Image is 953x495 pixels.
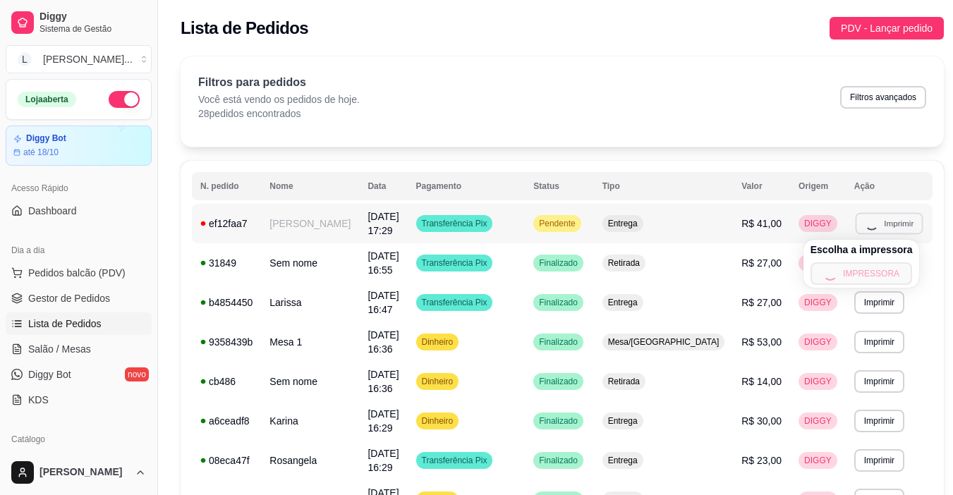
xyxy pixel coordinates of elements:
span: Finalizado [536,415,581,427]
span: [DATE] 16:29 [368,448,399,473]
span: [DATE] 17:29 [368,211,399,236]
span: Dinheiro [419,336,456,348]
span: [DATE] 16:36 [368,369,399,394]
div: Dia a dia [6,239,152,262]
span: Mesa/[GEOGRAPHIC_DATA] [605,336,722,348]
span: PDV - Lançar pedido [841,20,933,36]
span: R$ 27,00 [741,257,782,269]
th: Origem [790,172,846,200]
span: R$ 53,00 [741,336,782,348]
span: [DATE] 16:36 [368,329,399,355]
span: [DATE] 16:47 [368,290,399,315]
h2: Lista de Pedidos [181,17,308,39]
span: Pedidos balcão (PDV) [28,266,126,280]
span: Sistema de Gestão [40,23,146,35]
span: Entrega [605,297,641,308]
td: Larissa [261,283,359,322]
span: DIGGY [801,415,834,427]
span: Diggy Bot [28,367,71,381]
div: Catálogo [6,428,152,451]
button: Alterar Status [109,91,140,108]
span: KDS [28,393,49,407]
span: Salão / Mesas [28,342,91,356]
span: Gestor de Pedidos [28,291,110,305]
span: Finalizado [536,455,581,466]
div: 9358439b [200,335,253,349]
th: Valor [733,172,790,200]
span: R$ 30,00 [741,415,782,427]
span: Finalizado [536,297,581,308]
span: [PERSON_NAME] [40,466,129,479]
span: Entrega [605,455,641,466]
button: Imprimir [854,370,904,393]
span: Transferência Pix [419,218,490,229]
article: até 18/10 [23,147,59,158]
span: Dinheiro [419,376,456,387]
span: L [18,52,32,66]
span: DIGGY [801,376,834,387]
button: Imprimir [854,331,904,353]
td: Rosangela [261,441,359,480]
h4: Escolha a impressora [811,243,913,257]
span: Finalizado [536,376,581,387]
span: [DATE] 16:29 [368,408,399,434]
div: ef12faa7 [200,216,253,231]
td: Mesa 1 [261,322,359,362]
span: Retirada [605,257,643,269]
div: a6ceadf8 [200,414,253,428]
button: Imprimir [854,449,904,472]
p: 28 pedidos encontrados [198,106,360,121]
span: DIGGY [801,297,834,308]
span: Finalizado [536,336,581,348]
span: Retirada [605,376,643,387]
span: R$ 23,00 [741,455,782,466]
span: Finalizado [536,257,581,269]
th: N. pedido [192,172,261,200]
button: Imprimir [854,291,904,314]
span: Transferência Pix [419,455,490,466]
button: Select a team [6,45,152,73]
div: Loja aberta [18,92,76,107]
th: Ação [846,172,933,200]
div: [PERSON_NAME] ... [43,52,133,66]
span: DIGGY [801,455,834,466]
button: Filtros avançados [840,86,926,109]
span: DIGGY [801,218,834,229]
div: b4854450 [200,295,253,310]
div: 08eca47f [200,453,253,468]
td: [PERSON_NAME] [261,204,359,243]
span: DIGGY [801,257,834,269]
th: Pagamento [408,172,526,200]
span: Diggy [40,11,146,23]
th: Nome [261,172,359,200]
td: Sem nome [261,362,359,401]
span: [DATE] 16:55 [368,250,399,276]
span: DIGGY [801,336,834,348]
div: cb486 [200,374,253,389]
span: Entrega [605,218,641,229]
th: Data [359,172,407,200]
article: Diggy Bot [26,133,66,144]
p: Filtros para pedidos [198,74,360,91]
span: Transferência Pix [419,257,490,269]
td: Karina [261,401,359,441]
button: Imprimir [854,410,904,432]
div: 31849 [200,256,253,270]
span: R$ 14,00 [741,376,782,387]
th: Status [525,172,593,200]
th: Tipo [594,172,734,200]
span: Entrega [605,415,641,427]
span: Lista de Pedidos [28,317,102,331]
span: R$ 27,00 [741,297,782,308]
span: R$ 41,00 [741,218,782,229]
span: Pendente [536,218,578,229]
div: Acesso Rápido [6,177,152,200]
p: Você está vendo os pedidos de hoje. [198,92,360,106]
td: Sem nome [261,243,359,283]
span: Transferência Pix [419,297,490,308]
span: Dinheiro [419,415,456,427]
span: Dashboard [28,204,77,218]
